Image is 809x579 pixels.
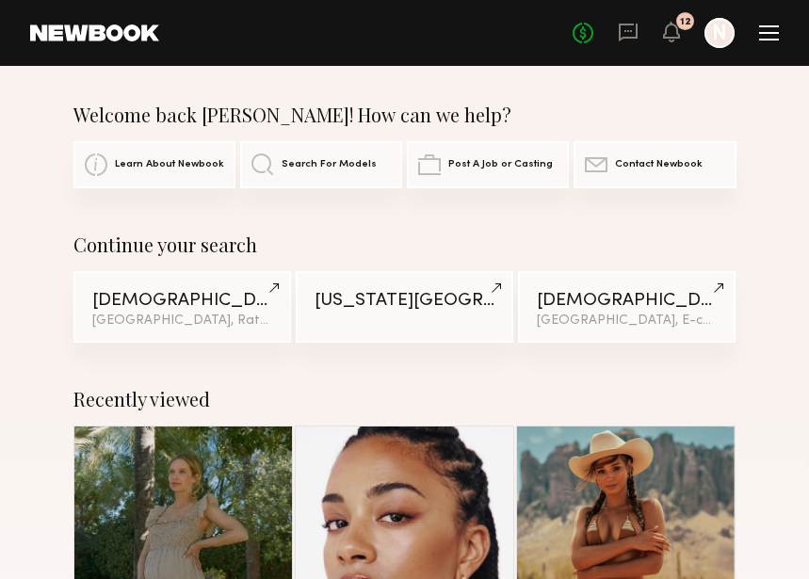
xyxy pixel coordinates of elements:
[73,271,291,343] a: [DEMOGRAPHIC_DATA] Models[GEOGRAPHIC_DATA], Rate up to $200
[296,271,513,343] a: [US_STATE][GEOGRAPHIC_DATA]
[115,159,224,170] span: Learn About Newbook
[518,271,736,343] a: [DEMOGRAPHIC_DATA] Models[GEOGRAPHIC_DATA], E-comm category
[615,159,703,170] span: Contact Newbook
[73,388,736,410] div: Recently viewed
[73,104,736,126] div: Welcome back [PERSON_NAME]! How can we help?
[73,233,736,256] div: Continue your search
[315,292,494,310] div: [US_STATE][GEOGRAPHIC_DATA]
[704,18,735,48] a: N
[282,159,377,170] span: Search For Models
[92,314,272,328] div: [GEOGRAPHIC_DATA], Rate up to $200
[537,314,717,328] div: [GEOGRAPHIC_DATA], E-comm category
[407,141,569,188] a: Post A Job or Casting
[73,141,235,188] a: Learn About Newbook
[240,141,402,188] a: Search For Models
[448,159,553,170] span: Post A Job or Casting
[680,17,691,27] div: 12
[92,292,272,310] div: [DEMOGRAPHIC_DATA] Models
[537,292,717,310] div: [DEMOGRAPHIC_DATA] Models
[574,141,736,188] a: Contact Newbook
